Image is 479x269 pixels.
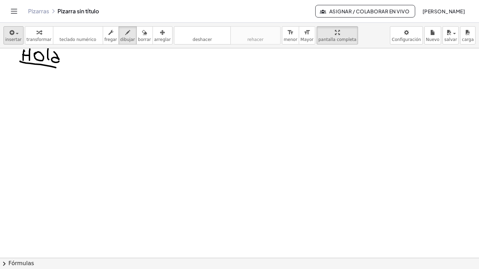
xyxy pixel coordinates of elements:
[193,37,212,42] span: deshacer
[315,5,415,18] button: Asignar / Colaborar en vivo
[284,37,297,42] span: menor
[390,26,423,44] button: Configuración
[136,26,153,44] button: borrar
[53,26,103,44] button: tecladoteclado numérico
[443,26,459,44] button: salvar
[426,37,439,42] span: Nuevo
[444,37,457,42] span: salvar
[154,37,171,42] span: arreglar
[27,37,52,42] span: transformar
[304,28,310,37] i: format_size
[318,37,357,42] span: pantalla completa
[8,6,20,17] button: Alternar navegación
[230,26,281,44] button: rehacerrehacer
[5,37,22,42] span: insertar
[417,5,471,18] button: [PERSON_NAME]
[232,28,279,37] i: rehacer
[104,37,117,42] span: fregar
[174,26,231,44] button: deshacerdeshacer
[247,37,263,42] span: rehacer
[25,26,53,44] button: transformar
[282,26,299,44] button: format_sizemenor
[301,37,313,42] span: Mayor
[422,8,465,14] font: [PERSON_NAME]
[299,26,315,44] button: format_sizeMayor
[28,8,49,15] a: Pizarras
[138,37,151,42] span: borrar
[176,28,229,37] i: deshacer
[460,26,475,44] button: carga
[424,26,441,44] button: Nuevo
[153,26,173,44] button: arreglar
[392,37,421,42] span: Configuración
[8,260,34,268] font: Fórmulas
[4,26,23,44] button: insertar
[329,8,409,14] font: Asignar / Colaborar en vivo
[287,28,294,37] i: format_size
[462,37,474,42] span: carga
[60,37,96,42] span: teclado numérico
[103,26,119,44] button: fregar
[119,26,137,44] button: dibujar
[317,26,358,44] button: pantalla completa
[120,37,135,42] span: dibujar
[55,28,101,37] i: teclado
